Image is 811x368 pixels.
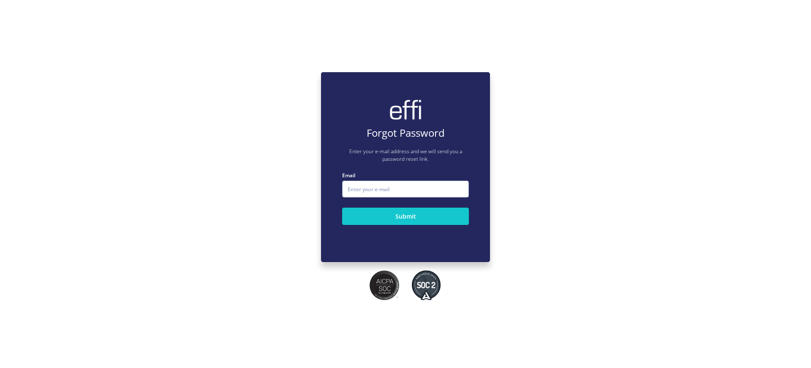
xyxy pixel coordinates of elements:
img: SOC2 badges [412,271,441,300]
img: brand-logo.ec75409.png [389,99,422,120]
input: Enter your e-mail [342,181,469,198]
h4: Forgot Password [342,127,469,139]
p: Enter your e-mail address and we will send you a password reset link. [342,148,469,163]
button: Submit [342,208,469,225]
label: Email [342,171,469,179]
img: SOC2 badges [370,271,399,300]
